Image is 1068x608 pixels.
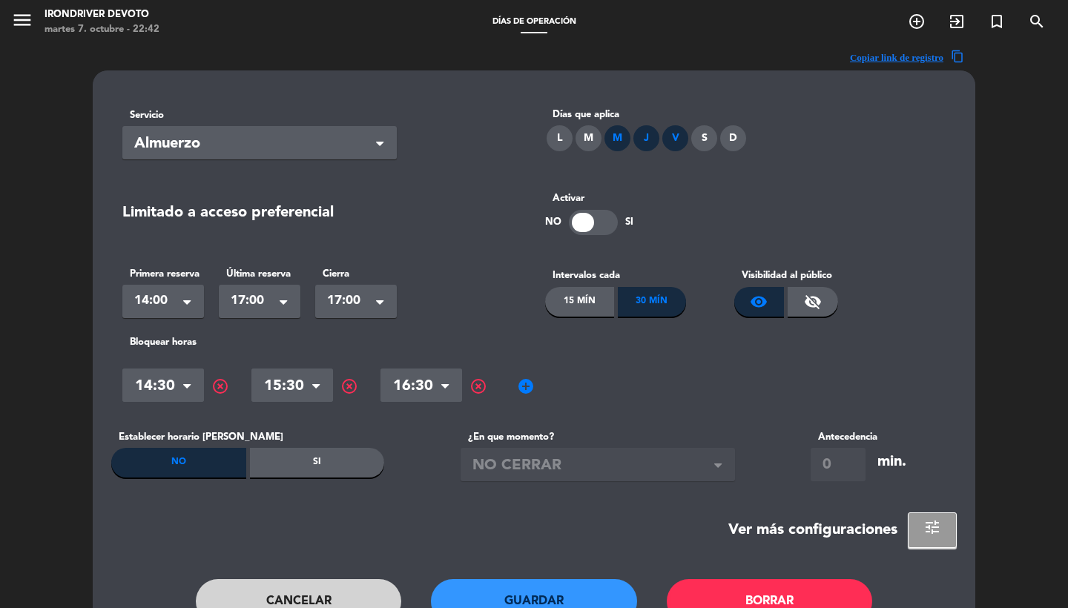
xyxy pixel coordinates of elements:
span: tune [923,518,941,536]
button: tune [908,512,957,548]
div: 15 Mín [545,287,614,317]
div: L [547,125,573,151]
label: Bloquear horas [122,334,946,350]
div: Si [250,448,385,478]
span: Días de Operación [485,18,584,26]
span: 14:00 [134,291,180,311]
label: Intervalos cada [545,268,734,283]
span: visibility [750,293,768,311]
div: V [662,125,688,151]
div: Ver más configuraciones [728,518,897,543]
div: Días que aplica [545,107,946,122]
label: Última reserva [219,266,300,282]
span: highlight_off [340,377,358,395]
span: 17:00 [327,291,373,311]
div: D [720,125,746,151]
div: Irondriver Devoto [44,7,159,22]
input: 0 [811,448,866,481]
div: J [633,125,659,151]
div: martes 7. octubre - 22:42 [44,22,159,37]
span: visibility_off [804,293,822,311]
span: add_circle [517,377,535,395]
label: Activar [545,191,633,206]
i: turned_in_not [988,13,1006,30]
label: Servicio [122,108,397,123]
span: 17:00 [231,291,277,311]
span: Almuerzo [134,132,373,156]
label: Primera reserva [122,266,204,282]
div: M [604,125,630,151]
div: M [576,125,601,151]
span: Copiar link de registro [850,50,943,65]
span: highlight_off [211,377,229,395]
span: content_copy [951,50,964,65]
label: Establecer horario [PERSON_NAME] [111,429,384,445]
i: menu [11,9,33,31]
div: S [691,125,717,151]
span: NO CERRAR [472,454,711,478]
span: highlight_off [469,377,487,395]
i: add_circle_outline [908,13,926,30]
label: Antecedencia [811,429,877,445]
button: menu [11,9,33,36]
div: Limitado a acceso preferencial [122,201,334,225]
div: 30 Mín [618,287,687,317]
label: Visibilidad al público [734,268,946,283]
div: No [111,448,246,478]
label: Cierra [315,266,397,282]
div: min. [877,450,906,475]
i: exit_to_app [948,13,966,30]
i: search [1028,13,1046,30]
label: ¿En que momento? [461,429,735,445]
